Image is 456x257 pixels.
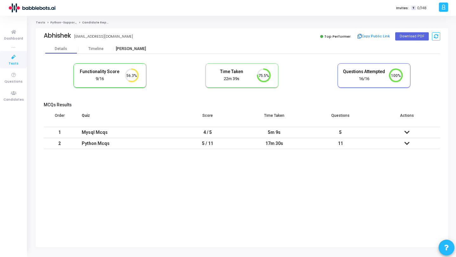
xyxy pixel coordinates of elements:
th: Questions [307,109,374,127]
th: Quiz [75,109,174,127]
h5: Questions Attempted [343,69,385,74]
div: 22m 39s [211,76,253,82]
span: Tests [9,61,18,66]
button: Download PDF [395,32,429,41]
span: Candidates [3,97,24,103]
div: Timeline [88,47,104,51]
td: 5 / 11 [174,138,241,149]
div: 5m 9s [247,127,301,138]
div: Mysql Mcqs [82,127,168,138]
td: 2 [44,138,75,149]
th: Score [174,109,241,127]
td: 5 [307,127,374,138]
span: Candidate Report [82,21,111,24]
span: 0/148 [417,5,427,11]
a: Tests [36,21,45,24]
div: [EMAIL_ADDRESS][DOMAIN_NAME] [74,34,133,39]
img: logo [8,2,55,14]
td: 11 [307,138,374,149]
a: Python-Support Engineer Assessment [50,21,111,24]
span: Dashboard [4,36,23,41]
div: Python Mcqs [82,138,168,149]
div: [PERSON_NAME] [113,47,148,51]
td: 1 [44,127,75,138]
span: Questions [4,79,22,85]
span: T [411,6,415,10]
label: Invites: [396,5,409,11]
div: Abhishek [44,32,71,39]
button: Copy Public Link [356,32,392,41]
div: 9/16 [79,76,121,82]
nav: breadcrumb [36,21,448,25]
th: Actions [374,109,440,127]
h5: Time Taken [211,69,253,74]
div: Details [55,47,67,51]
td: 4 / 5 [174,127,241,138]
h5: MCQs Results [44,102,440,108]
div: 16/16 [343,76,385,82]
span: Top Performer [324,34,351,39]
th: Order [44,109,75,127]
th: Time Taken [241,109,307,127]
div: 17m 30s [247,138,301,149]
h5: Functionality Score [79,69,121,74]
